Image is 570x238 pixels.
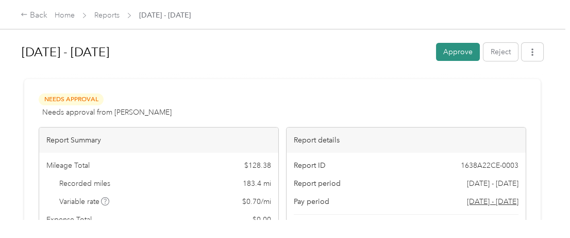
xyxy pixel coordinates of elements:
span: Expense Total [46,214,92,225]
button: Approve [436,43,480,61]
button: Reject [483,43,518,61]
h1: Sep 15 - 28, 2025 [22,40,429,65]
span: Report ID [294,160,326,171]
span: Go to pay period [467,196,518,207]
div: Back [21,9,47,22]
span: Mileage Total [46,160,90,171]
div: Report Summary [39,128,278,153]
span: [DATE] - [DATE] [139,10,191,21]
span: $ 0.70 / mi [242,196,271,207]
span: 183.4 mi [243,178,271,189]
a: Reports [94,11,120,20]
span: Needs approval from [PERSON_NAME] [42,107,172,118]
span: $ 128.38 [244,160,271,171]
iframe: Everlance-gr Chat Button Frame [512,180,570,238]
a: Home [55,11,75,20]
span: Pay period [294,196,329,207]
span: 1638A22CE-0003 [461,160,518,171]
span: [DATE] - [DATE] [467,178,518,189]
span: Needs Approval [39,93,104,105]
span: $ 0.00 [253,214,271,225]
span: Report period [294,178,341,189]
span: Recorded miles [59,178,110,189]
span: Variable rate [59,196,110,207]
div: Report details [287,128,526,153]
